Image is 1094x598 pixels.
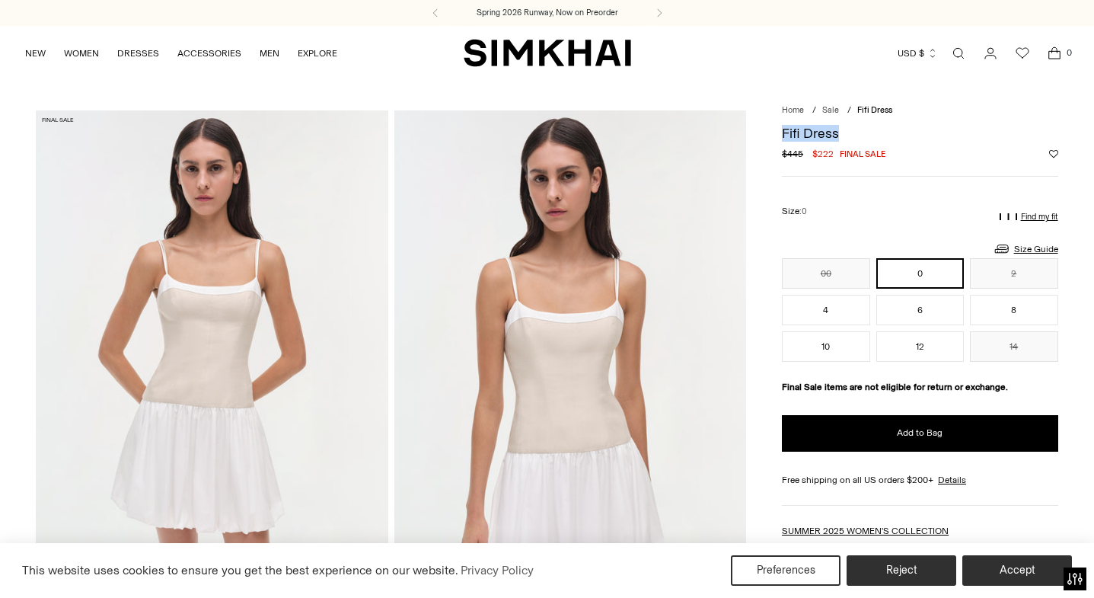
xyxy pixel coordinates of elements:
button: USD $ [898,37,938,70]
strong: Final Sale items are not eligible for return or exchange. [782,382,1008,392]
div: / [847,104,851,117]
button: Reject [847,555,956,586]
span: 0 [802,206,807,216]
a: MEN [260,37,279,70]
button: 4 [782,295,870,325]
button: 2 [970,258,1058,289]
button: Accept [962,555,1072,586]
label: Size: [782,204,807,219]
iframe: Sign Up via Text for Offers [12,540,153,586]
div: Free shipping on all US orders $200+ [782,473,1058,487]
button: 14 [970,331,1058,362]
span: Add to Bag [897,427,942,440]
button: Add to Bag [782,415,1058,452]
a: Home [782,105,804,115]
a: Size Guide [993,239,1058,258]
button: Preferences [731,555,840,586]
a: Wishlist [1007,38,1038,69]
a: Open search modal [943,38,974,69]
a: Privacy Policy (opens in a new tab) [458,559,536,582]
a: WOMEN [64,37,99,70]
button: 6 [876,295,965,325]
span: This website uses cookies to ensure you get the best experience on our website. [22,563,458,577]
a: Open cart modal [1039,38,1070,69]
a: DRESSES [117,37,159,70]
h1: Fifi Dress [782,126,1058,140]
a: SIMKHAI [464,38,631,68]
a: Spring 2026 Runway, Now on Preorder [477,7,618,19]
span: $222 [812,147,834,161]
a: EXPLORE [298,37,337,70]
nav: breadcrumbs [782,104,1058,117]
a: ACCESSORIES [177,37,241,70]
span: 0 [1062,46,1076,59]
a: SUMMER 2025 WOMEN'S COLLECTION [782,526,949,536]
button: 12 [876,331,965,362]
a: Go to the account page [975,38,1006,69]
a: NEW [25,37,46,70]
button: Add to Wishlist [1049,149,1058,158]
button: 10 [782,331,870,362]
button: 8 [970,295,1058,325]
s: $445 [782,147,803,161]
button: 0 [876,258,965,289]
a: Sale [822,105,839,115]
button: 00 [782,258,870,289]
a: Details [938,473,966,487]
span: Fifi Dress [857,105,892,115]
div: / [812,104,816,117]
